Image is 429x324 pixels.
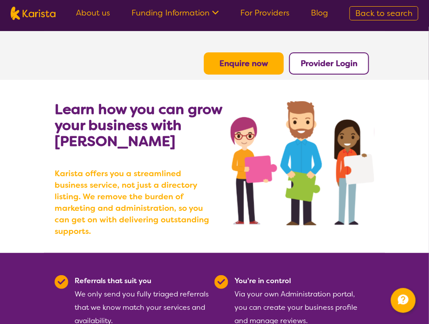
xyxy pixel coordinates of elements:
[311,8,328,18] a: Blog
[391,288,416,313] button: Channel Menu
[11,7,56,20] img: Karista logo
[301,58,357,69] a: Provider Login
[219,58,268,69] a: Enquire now
[55,168,214,237] b: Karista offers you a streamlined business service, not just a directory listing. We remove the bu...
[55,100,222,150] b: Learn how you can grow your business with [PERSON_NAME]
[204,52,284,75] button: Enquire now
[289,52,369,75] button: Provider Login
[76,8,110,18] a: About us
[240,8,290,18] a: For Providers
[230,101,374,225] img: grow your business with Karista
[350,6,418,20] a: Back to search
[234,276,291,285] b: You're in control
[214,275,228,289] img: Tick
[55,275,68,289] img: Tick
[75,276,151,285] b: Referrals that suit you
[131,8,219,18] a: Funding Information
[355,8,413,19] span: Back to search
